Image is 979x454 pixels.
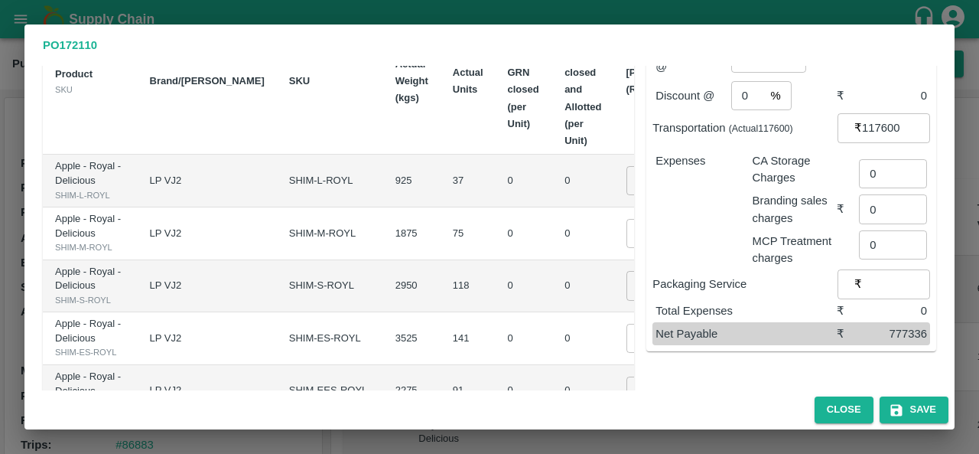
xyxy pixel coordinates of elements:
[55,188,125,202] div: SHIM-L-ROYL
[441,155,496,207] td: 37
[383,207,441,260] td: 1875
[552,260,613,313] td: 0
[854,276,862,292] p: ₹
[441,312,496,365] td: 141
[43,260,138,313] td: Apple - Royal - Delicious
[383,155,441,207] td: 925
[626,67,710,95] b: [PERSON_NAME] (Rs/Unit)
[277,207,383,260] td: SHIM-M-ROYL
[655,87,731,104] p: Discount @
[729,123,793,134] small: (Actual 117600 )
[138,155,277,207] td: LP VJ2
[496,260,553,313] td: 0
[277,365,383,418] td: SHIM-EES-ROYL
[859,302,927,319] div: 0
[837,87,860,104] div: ₹
[43,155,138,207] td: Apple - Royal - Delicious
[552,365,613,418] td: 0
[626,324,688,353] input: 0
[43,207,138,260] td: Apple - Royal - Delicious
[277,155,383,207] td: SHIM-L-ROYL
[441,365,496,418] td: 91
[655,302,836,319] p: Total Expenses
[453,67,483,95] b: Actual Units
[652,276,838,292] p: Packaging Service
[383,312,441,365] td: 3525
[753,152,837,187] p: CA Storage Charges
[383,260,441,313] td: 2950
[626,219,688,248] input: 0
[383,365,441,418] td: 2275
[508,32,541,129] b: Selling Price - GRN closed (per Unit)
[859,87,927,104] div: 0
[652,119,838,136] p: Transportation
[496,155,553,207] td: 0
[277,312,383,365] td: SHIM-ES-ROYL
[859,325,927,342] div: 777336
[626,271,688,300] input: 0
[277,260,383,313] td: SHIM-S-ROYL
[289,75,310,87] b: SKU
[441,260,496,313] td: 118
[496,207,553,260] td: 0
[770,87,780,104] p: %
[552,312,613,365] td: 0
[43,312,138,365] td: Apple - Royal - Delicious
[880,397,948,423] button: Save
[55,345,125,359] div: SHIM-ES-ROYL
[552,207,613,260] td: 0
[837,201,860,217] div: ₹
[138,207,277,260] td: LP VJ2
[43,365,138,418] td: Apple - Royal - Delicious
[626,166,688,195] input: 0
[55,83,125,96] div: SKU
[496,312,553,365] td: 0
[753,233,837,267] p: MCP Treatment charges
[854,119,862,136] p: ₹
[395,58,428,104] b: Actual Weight (kgs)
[441,207,496,260] td: 75
[837,325,860,342] div: ₹
[837,302,860,319] div: ₹
[496,365,553,418] td: 0
[55,293,125,307] div: SHIM-S-ROYL
[55,240,125,254] div: SHIM-M-ROYL
[138,365,277,418] td: LP VJ2
[655,152,740,169] p: Expenses
[138,260,277,313] td: LP VJ2
[138,312,277,365] td: LP VJ2
[552,155,613,207] td: 0
[655,325,836,342] p: Net Payable
[626,377,688,406] input: 0
[43,39,97,51] b: PO 172110
[150,75,265,87] b: Brand/[PERSON_NAME]
[815,397,873,423] button: Close
[55,68,93,80] b: Product
[753,192,837,227] p: Branding sales charges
